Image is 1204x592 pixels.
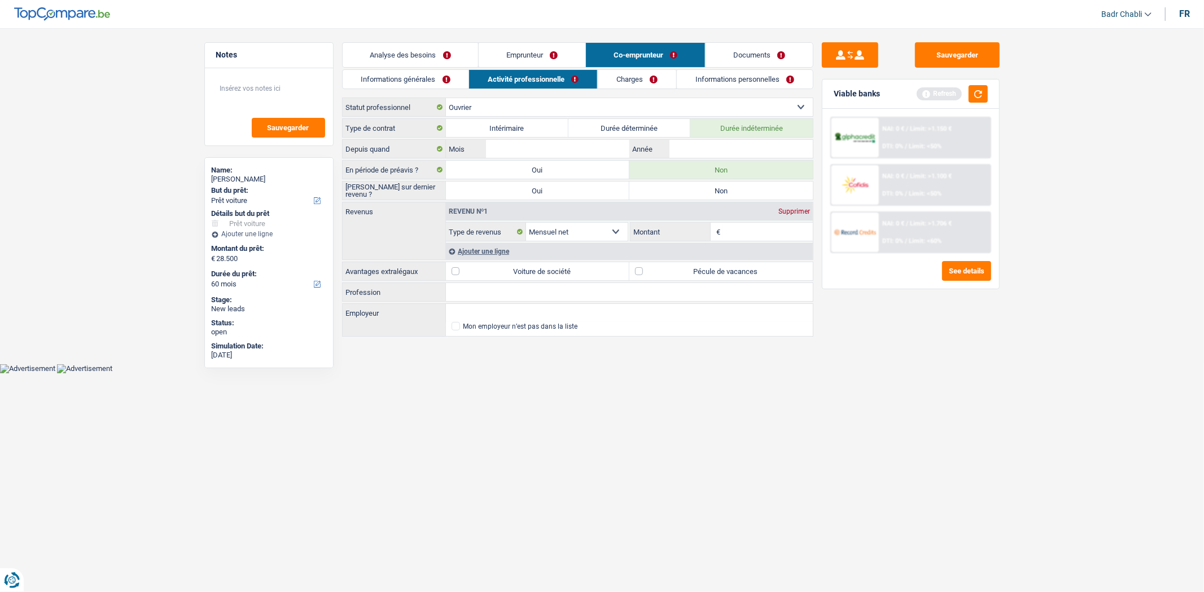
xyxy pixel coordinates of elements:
div: Stage: [212,295,326,304]
div: Ajouter une ligne [446,243,813,259]
div: [DATE] [212,351,326,360]
label: Type de revenus [446,223,526,241]
button: Sauvegarder [252,118,325,138]
div: Revenu nº1 [446,208,491,215]
img: TopCompare Logo [14,7,110,21]
div: New leads [212,304,326,313]
img: Cofidis [834,174,876,195]
a: Informations personnelles [677,70,813,89]
label: Type de contrat [343,119,446,137]
span: Limit: <60% [909,237,942,245]
div: open [212,328,326,337]
label: Depuis quand [343,140,446,158]
a: Charges [598,70,676,89]
span: / [906,125,908,132]
label: [PERSON_NAME] sur dernier revenu ? [343,182,446,200]
span: Limit: <50% [909,143,942,150]
label: Revenus [343,202,445,215]
span: Sauvegarder [268,124,309,131]
img: Advertisement [57,364,112,373]
label: But du prêt: [212,186,324,195]
label: Durée du prêt: [212,270,324,279]
span: € [711,223,723,241]
label: Pécule de vacances [629,262,813,280]
div: Viable banks [834,89,880,99]
div: Status: [212,319,326,328]
div: Ajouter une ligne [212,230,326,238]
a: Informations générales [343,70,469,89]
label: Avantages extralégaux [343,262,446,280]
div: [PERSON_NAME] [212,175,326,184]
label: Statut professionnel [343,98,446,116]
span: DTI: 0% [882,190,903,197]
label: Montant [631,223,711,241]
label: Mois [446,140,486,158]
span: Limit: >1.100 € [910,173,952,180]
label: En période de préavis ? [343,161,446,179]
span: Limit: >1.150 € [910,125,952,132]
div: Simulation Date: [212,342,326,351]
img: AlphaCredit [834,131,876,144]
div: Name: [212,166,326,175]
label: Oui [446,182,629,200]
div: Refresh [917,87,962,100]
span: Badr Chabli [1101,10,1142,19]
div: Supprimer [776,208,813,215]
span: € [212,254,216,263]
label: Durée indéterminée [690,119,813,137]
a: Co-emprunteur [586,43,705,67]
span: NAI: 0 € [882,220,904,227]
span: DTI: 0% [882,237,903,245]
input: AAAA [669,140,812,158]
a: Badr Chabli [1092,5,1152,24]
img: Record Credits [834,222,876,242]
label: Année [629,140,669,158]
label: Intérimaire [446,119,568,137]
label: Oui [446,161,629,179]
span: Limit: <50% [909,190,942,197]
input: Cherchez votre employeur [446,304,813,322]
label: Durée déterminée [568,119,691,137]
div: fr [1179,8,1190,19]
label: Montant du prêt: [212,244,324,253]
span: NAI: 0 € [882,173,904,180]
a: Emprunteur [479,43,585,67]
button: Sauvegarder [915,42,1000,68]
label: Non [629,182,813,200]
span: / [905,143,907,150]
a: Analyse des besoins [343,43,479,67]
label: Profession [343,283,446,301]
div: Mon employeur n’est pas dans la liste [463,323,577,330]
a: Activité professionnelle [469,70,597,89]
label: Employeur [343,304,446,322]
span: / [906,220,908,227]
span: Limit: >1.706 € [910,220,952,227]
span: / [906,173,908,180]
a: Documents [706,43,813,67]
input: MM [486,140,629,158]
h5: Notes [216,50,322,60]
label: Non [629,161,813,179]
label: Voiture de société [446,262,629,280]
div: Détails but du prêt [212,209,326,218]
span: NAI: 0 € [882,125,904,132]
span: / [905,237,907,245]
span: DTI: 0% [882,143,903,150]
button: See details [942,261,991,281]
span: / [905,190,907,197]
